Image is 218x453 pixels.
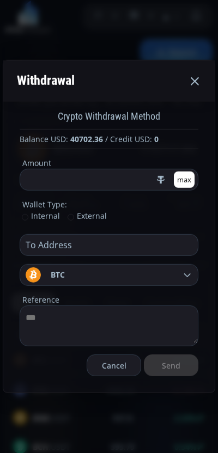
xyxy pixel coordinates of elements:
div: Crypto Withdrawal Method [20,107,198,125]
b: 0 [154,133,159,145]
legend: Wallet Type: [22,199,67,210]
legend: Reference [22,294,59,305]
div: Withdrawal [17,67,75,95]
span: BTC [43,264,181,286]
button: max [174,172,195,188]
legend: Amount [22,157,51,169]
div: Balance USD: / Credit USD: [20,133,198,145]
span: Internal [22,211,60,221]
span: External [68,211,107,221]
button: Cancel [87,354,141,376]
b: 40702.36 [70,133,103,145]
